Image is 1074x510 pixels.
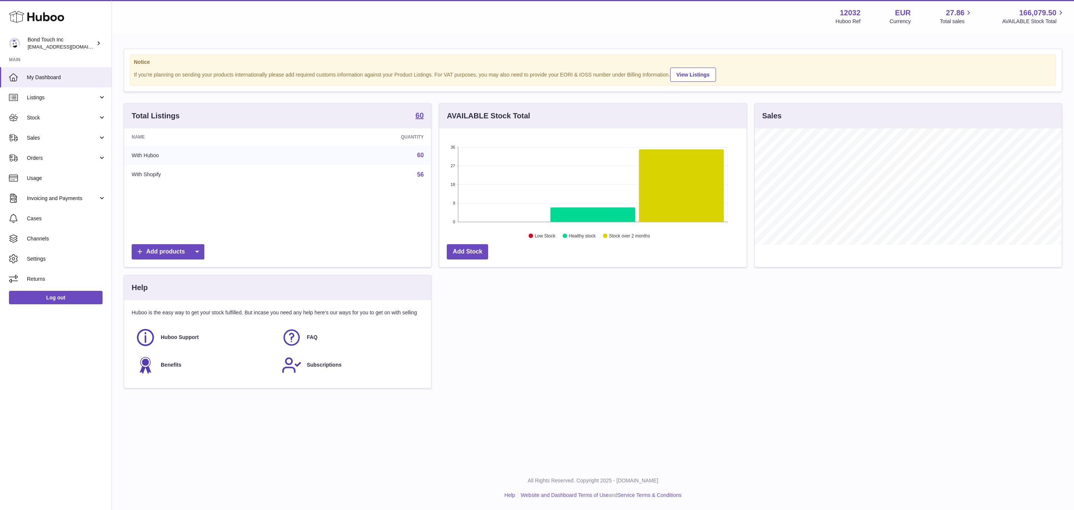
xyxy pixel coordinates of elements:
[447,111,530,121] h3: AVAILABLE Stock Total
[161,334,199,341] span: Huboo Support
[307,361,342,368] span: Subscriptions
[28,44,110,50] span: [EMAIL_ADDRESS][DOMAIN_NAME]
[27,134,98,142] span: Sales
[453,220,455,224] text: 0
[27,114,98,121] span: Stock
[447,244,488,259] a: Add Stock
[535,233,556,239] text: Low Stock
[132,283,148,293] h3: Help
[836,18,861,25] div: Huboo Ref
[417,171,424,178] a: 56
[9,291,103,304] a: Log out
[453,201,455,205] text: 9
[27,94,98,101] span: Listings
[840,8,861,18] strong: 12032
[307,334,318,341] span: FAQ
[135,355,274,375] a: Benefits
[451,145,455,149] text: 36
[451,164,455,168] text: 27
[282,355,420,375] a: Subscriptions
[27,74,106,81] span: My Dashboard
[161,361,181,368] span: Benefits
[940,8,973,25] a: 27.86 Total sales
[134,59,1052,66] strong: Notice
[569,233,596,239] text: Healthy stock
[27,155,98,162] span: Orders
[521,492,609,498] a: Website and Dashboard Terms of Use
[518,492,681,499] li: and
[1002,18,1065,25] span: AVAILABLE Stock Total
[27,195,98,202] span: Invoicing and Payments
[1002,8,1065,25] a: 166,079.50 AVAILABLE Stock Total
[27,235,106,242] span: Channels
[505,492,515,498] a: Help
[290,128,431,146] th: Quantity
[940,18,973,25] span: Total sales
[9,38,20,49] img: logistics@bond-touch.com
[132,111,180,121] h3: Total Listings
[618,492,682,498] a: Service Terms & Conditions
[135,327,274,348] a: Huboo Support
[1019,8,1056,18] span: 166,079.50
[134,66,1052,82] div: If you're planning on sending your products internationally please add required customs informati...
[415,112,424,121] a: 60
[118,477,1068,484] p: All Rights Reserved. Copyright 2025 - [DOMAIN_NAME]
[27,255,106,262] span: Settings
[415,112,424,119] strong: 60
[132,244,204,259] a: Add products
[124,146,290,165] td: With Huboo
[124,165,290,184] td: With Shopify
[132,309,424,316] p: Huboo is the easy way to get your stock fulfilled. But incase you need any help here's our ways f...
[451,182,455,187] text: 18
[890,18,911,25] div: Currency
[417,152,424,158] a: 60
[762,111,782,121] h3: Sales
[27,215,106,222] span: Cases
[895,8,911,18] strong: EUR
[124,128,290,146] th: Name
[27,276,106,283] span: Returns
[282,327,420,348] a: FAQ
[27,175,106,182] span: Usage
[609,233,650,239] text: Stock over 2 months
[946,8,964,18] span: 27.86
[670,68,716,82] a: View Listings
[28,36,95,50] div: Bond Touch Inc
